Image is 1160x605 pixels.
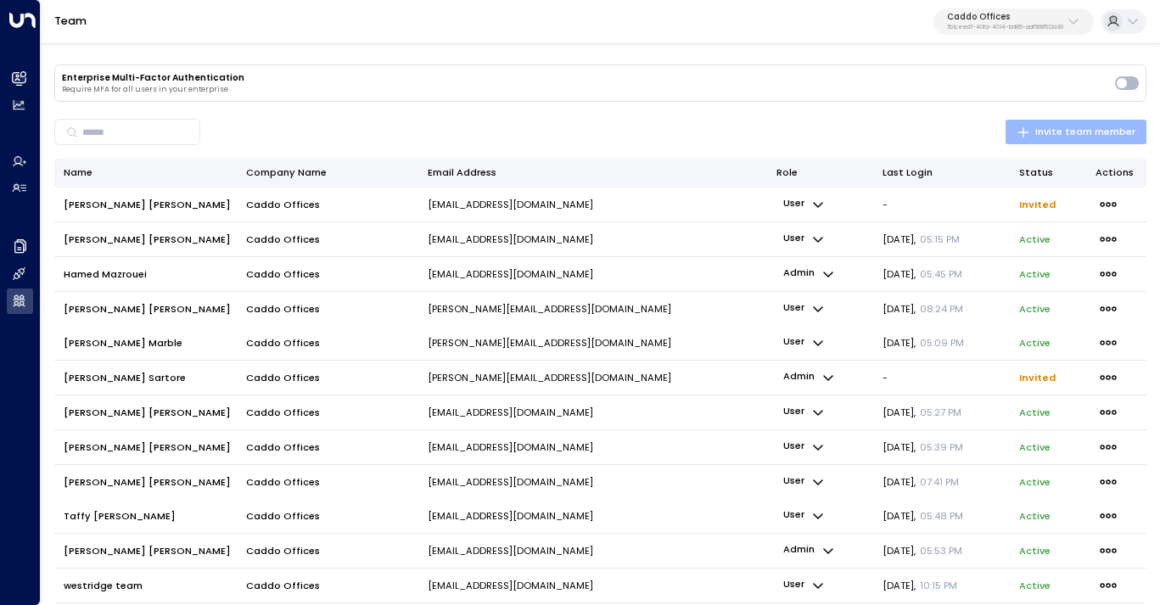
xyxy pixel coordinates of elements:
span: [PERSON_NAME] [PERSON_NAME] [64,544,231,557]
button: Caddo Offices7b1ceed7-40fa-4014-bd85-aaf588512a38 [933,8,1094,36]
span: [DATE] , [883,336,964,350]
span: [PERSON_NAME] Marble [64,336,182,350]
span: 07:41 PM [920,475,959,489]
p: active [1019,267,1051,281]
button: user [776,574,832,597]
span: Caddo Offices [246,371,320,384]
p: [EMAIL_ADDRESS][DOMAIN_NAME] [428,544,593,557]
span: Invited [1019,198,1056,211]
p: [EMAIL_ADDRESS][DOMAIN_NAME] [428,406,593,419]
td: - [873,188,1010,221]
div: Company Name [246,165,327,181]
span: [DATE] , [883,406,961,419]
p: active [1019,302,1051,316]
button: user [776,298,832,320]
button: user [776,333,832,355]
span: 05:39 PM [920,440,963,454]
span: [DATE] , [883,579,957,592]
p: [EMAIL_ADDRESS][DOMAIN_NAME] [428,579,593,592]
span: westridge team [64,579,143,592]
span: [DATE] , [883,302,963,316]
td: - [873,361,1010,395]
p: active [1019,544,1051,557]
p: [EMAIL_ADDRESS][DOMAIN_NAME] [428,267,593,281]
p: [PERSON_NAME][EMAIL_ADDRESS][DOMAIN_NAME] [428,302,671,316]
span: Caddo Offices [246,267,320,281]
span: [PERSON_NAME] [PERSON_NAME] [64,232,231,246]
span: Invite team member [1017,124,1135,141]
span: [DATE] , [883,544,962,557]
a: Team [54,14,87,28]
button: admin [776,263,842,285]
button: user [776,506,832,528]
span: 05:53 PM [920,544,962,557]
span: Caddo Offices [246,440,320,454]
button: Invite team member [1006,120,1146,144]
span: Caddo Offices [246,544,320,557]
p: [EMAIL_ADDRESS][DOMAIN_NAME] [428,232,593,246]
p: active [1019,440,1051,454]
button: user [776,228,832,250]
span: [PERSON_NAME] Sartore [64,371,186,384]
span: 10:15 PM [920,579,957,592]
p: active [1019,406,1051,419]
button: admin [776,540,842,562]
p: Caddo Offices [947,12,1063,22]
div: Actions [1096,165,1137,181]
span: Caddo Offices [246,579,320,592]
h3: Enterprise Multi-Factor Authentication [62,72,1108,83]
button: user [776,436,832,458]
p: [EMAIL_ADDRESS][DOMAIN_NAME] [428,440,593,454]
span: 05:27 PM [920,406,961,419]
div: Last Login [883,165,1000,181]
div: Email Address [428,165,496,181]
span: [PERSON_NAME] [PERSON_NAME] [64,475,231,489]
div: Email Address [428,165,758,181]
p: active [1019,232,1051,246]
span: Caddo Offices [246,406,320,419]
p: user [776,401,832,423]
div: Role [776,165,864,181]
div: Status [1019,165,1076,181]
p: active [1019,475,1051,489]
span: [PERSON_NAME] [PERSON_NAME] [64,406,231,419]
p: [EMAIL_ADDRESS][DOMAIN_NAME] [428,198,593,211]
p: [EMAIL_ADDRESS][DOMAIN_NAME] [428,509,593,523]
p: active [1019,336,1051,350]
div: Last Login [883,165,933,181]
span: Caddo Offices [246,336,320,350]
span: 05:45 PM [920,267,962,281]
span: [DATE] , [883,475,959,489]
span: [DATE] , [883,267,962,281]
div: Company Name [246,165,409,181]
div: Name [64,165,92,181]
span: [PERSON_NAME] [PERSON_NAME] [64,198,231,211]
button: admin [776,367,842,389]
p: active [1019,509,1051,523]
span: 05:48 PM [920,509,963,523]
span: Taffy [PERSON_NAME] [64,509,176,523]
span: Hamed Mazrouei [64,267,147,281]
span: [PERSON_NAME] [PERSON_NAME] [64,440,231,454]
span: Invited [1019,371,1056,384]
button: user [776,193,832,216]
p: active [1019,579,1051,592]
button: user [776,471,832,493]
p: 7b1ceed7-40fa-4014-bd85-aaf588512a38 [947,24,1063,31]
span: 05:09 PM [920,336,964,350]
div: Name [64,165,227,181]
span: Caddo Offices [246,475,320,489]
p: [PERSON_NAME][EMAIL_ADDRESS][DOMAIN_NAME] [428,371,671,384]
p: [EMAIL_ADDRESS][DOMAIN_NAME] [428,475,593,489]
span: Caddo Offices [246,198,320,211]
span: 08:24 PM [920,302,963,316]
